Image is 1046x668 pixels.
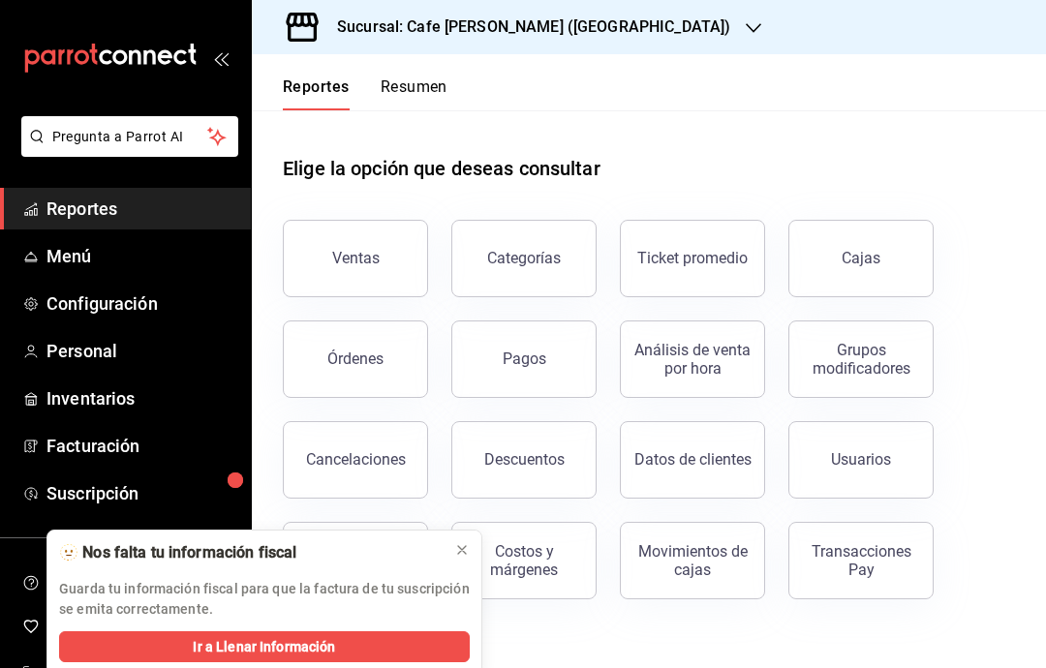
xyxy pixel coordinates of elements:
[620,320,765,398] button: Análisis de venta por hora
[801,341,921,378] div: Grupos modificadores
[59,579,470,620] p: Guarda tu información fiscal para que la factura de tu suscripción se emita correctamente.
[451,421,597,499] button: Descuentos
[46,480,235,506] span: Suscripción
[788,522,934,599] button: Transacciones Pay
[451,220,597,297] button: Categorías
[327,349,384,368] div: Órdenes
[52,127,208,147] span: Pregunta a Parrot AI
[59,631,470,662] button: Ir a Llenar Información
[59,542,439,563] div: 🫥 Nos falta tu información fiscal
[283,522,428,599] button: Reporte de asistencia
[46,433,235,459] span: Facturación
[46,196,235,222] span: Reportes
[213,50,229,66] button: open_drawer_menu
[46,338,235,364] span: Personal
[283,320,428,398] button: Órdenes
[632,542,753,579] div: Movimientos de cajas
[283,154,600,183] h1: Elige la opción que deseas consultar
[283,220,428,297] button: Ventas
[620,220,765,297] button: Ticket promedio
[637,249,748,267] div: Ticket promedio
[503,349,546,368] div: Pagos
[14,140,238,161] a: Pregunta a Parrot AI
[842,247,881,270] div: Cajas
[283,421,428,499] button: Cancelaciones
[46,243,235,269] span: Menú
[193,637,335,657] span: Ir a Llenar Información
[620,522,765,599] button: Movimientos de cajas
[620,421,765,499] button: Datos de clientes
[322,15,730,39] h3: Sucursal: Cafe [PERSON_NAME] ([GEOGRAPHIC_DATA])
[634,450,752,469] div: Datos de clientes
[451,320,597,398] button: Pagos
[788,421,934,499] button: Usuarios
[21,116,238,157] button: Pregunta a Parrot AI
[487,249,561,267] div: Categorías
[464,542,584,579] div: Costos y márgenes
[632,341,753,378] div: Análisis de venta por hora
[788,320,934,398] button: Grupos modificadores
[788,220,934,297] a: Cajas
[283,77,447,110] div: navigation tabs
[831,450,891,469] div: Usuarios
[306,450,406,469] div: Cancelaciones
[381,77,447,110] button: Resumen
[46,385,235,411] span: Inventarios
[332,249,380,267] div: Ventas
[283,77,350,110] button: Reportes
[451,522,597,599] button: Costos y márgenes
[801,542,921,579] div: Transacciones Pay
[46,290,235,317] span: Configuración
[484,450,565,469] div: Descuentos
